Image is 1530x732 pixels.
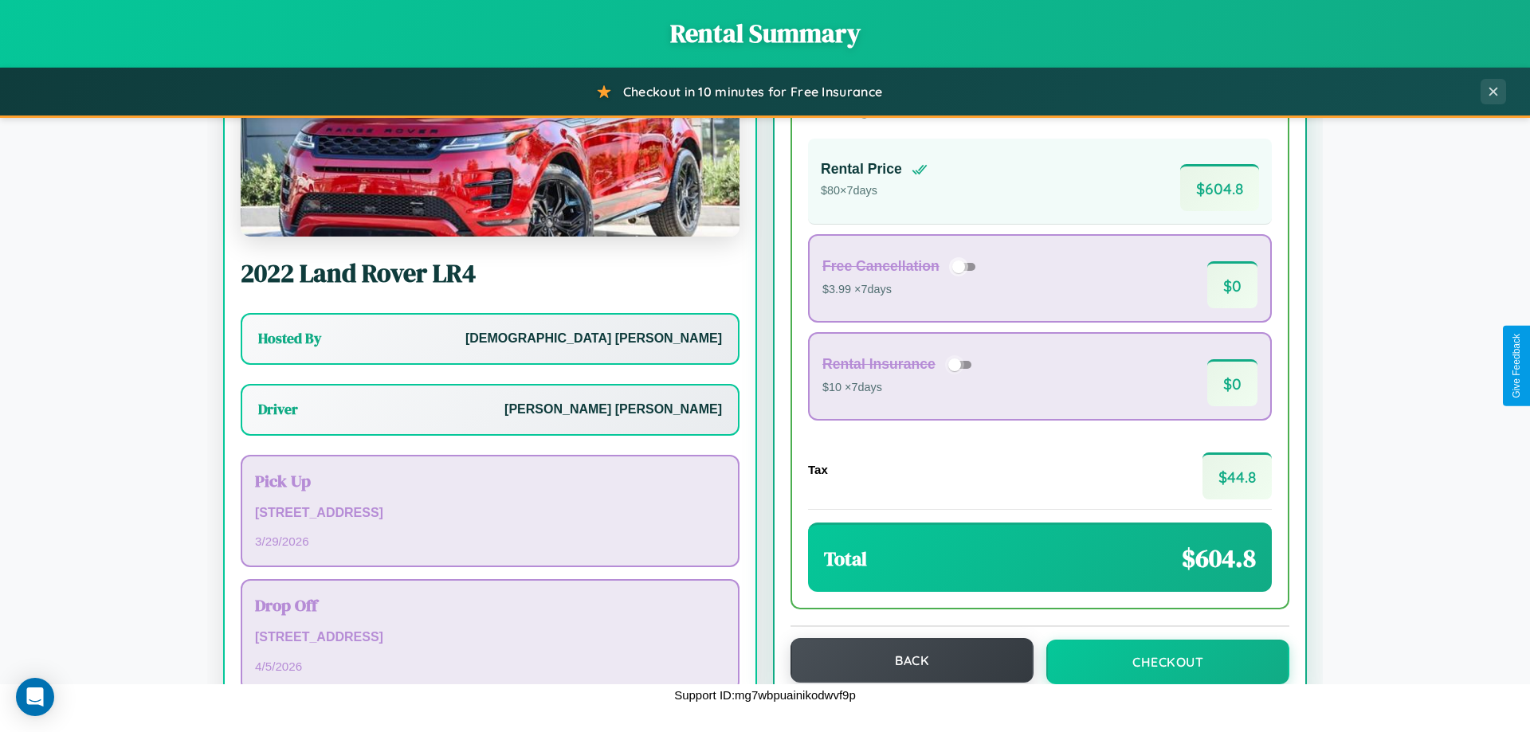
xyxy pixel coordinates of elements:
[822,356,936,373] h4: Rental Insurance
[255,656,725,677] p: 4 / 5 / 2026
[822,258,940,275] h4: Free Cancellation
[255,593,725,617] h3: Drop Off
[16,16,1514,51] h1: Rental Summary
[255,502,725,525] p: [STREET_ADDRESS]
[465,327,722,350] p: [DEMOGRAPHIC_DATA] [PERSON_NAME]
[258,400,298,419] h3: Driver
[1202,452,1272,499] span: $ 44.8
[790,638,1034,683] button: Back
[1511,334,1522,398] div: Give Feedback
[1207,261,1257,308] span: $ 0
[1180,164,1259,211] span: $ 604.8
[822,280,981,300] p: $3.99 × 7 days
[241,77,739,237] img: Land Rover LR4
[623,84,882,100] span: Checkout in 10 minutes for Free Insurance
[824,546,867,572] h3: Total
[255,469,725,492] h3: Pick Up
[504,398,722,421] p: [PERSON_NAME] [PERSON_NAME]
[808,463,828,476] h4: Tax
[255,626,725,649] p: [STREET_ADDRESS]
[255,530,725,552] p: 3 / 29 / 2026
[674,684,856,706] p: Support ID: mg7wbpuainikodwvf9p
[821,161,902,178] h4: Rental Price
[1207,359,1257,406] span: $ 0
[241,256,739,291] h2: 2022 Land Rover LR4
[1046,640,1289,684] button: Checkout
[16,678,54,716] div: Open Intercom Messenger
[821,181,928,202] p: $ 80 × 7 days
[258,329,321,348] h3: Hosted By
[822,378,977,398] p: $10 × 7 days
[1182,541,1256,576] span: $ 604.8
